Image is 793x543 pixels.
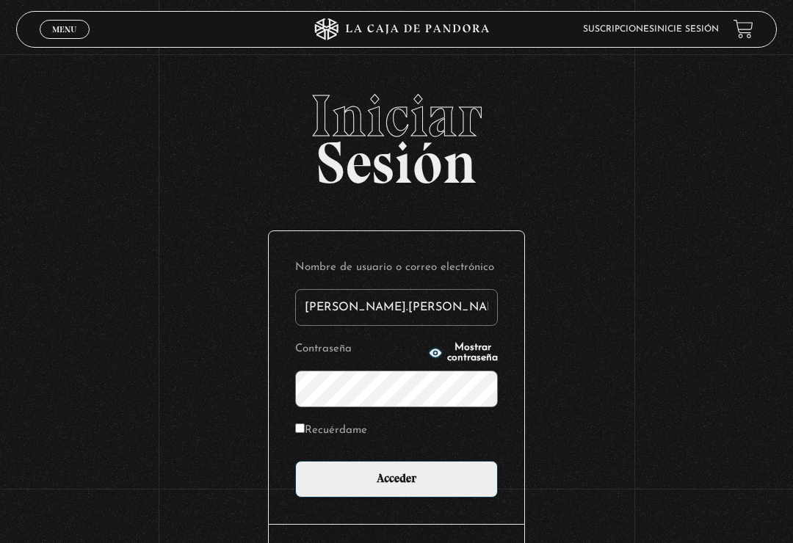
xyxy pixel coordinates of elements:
a: Inicie sesión [654,25,719,34]
h2: Sesión [16,87,778,181]
input: Recuérdame [295,423,305,433]
span: Cerrar [48,37,82,48]
label: Recuérdame [295,420,367,440]
span: Iniciar [16,87,778,145]
label: Nombre de usuario o correo electrónico [295,258,498,277]
button: Mostrar contraseña [428,343,498,363]
a: Suscripciones [583,25,654,34]
label: Contraseña [295,339,424,359]
input: Acceder [295,461,498,498]
a: View your shopping cart [734,19,753,39]
span: Menu [52,25,76,34]
span: Mostrar contraseña [447,343,498,363]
